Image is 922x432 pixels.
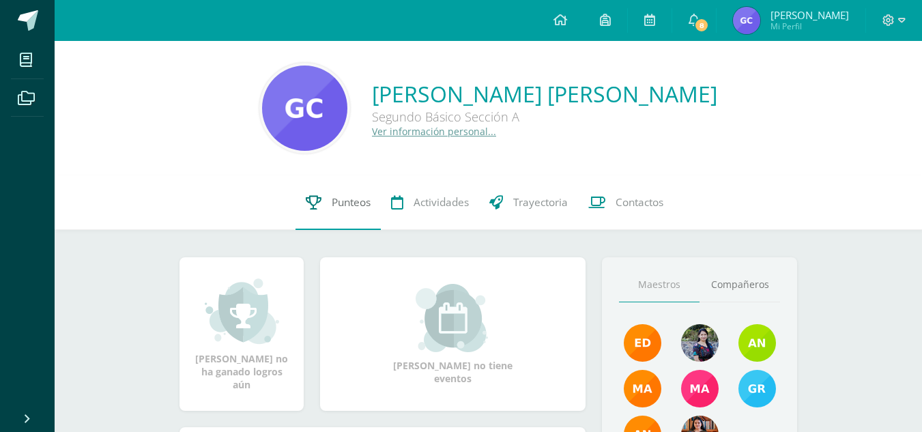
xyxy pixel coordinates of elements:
[479,175,578,230] a: Trayectoria
[414,195,469,210] span: Actividades
[416,284,490,352] img: event_small.png
[372,109,717,125] div: Segundo Básico Sección A
[619,268,700,302] a: Maestros
[372,125,496,138] a: Ver información personal...
[700,268,780,302] a: Compañeros
[381,175,479,230] a: Actividades
[578,175,674,230] a: Contactos
[372,79,717,109] a: [PERSON_NAME] [PERSON_NAME]
[681,370,719,407] img: 7766054b1332a6085c7723d22614d631.png
[616,195,663,210] span: Contactos
[205,277,279,345] img: achievement_small.png
[770,8,849,22] span: [PERSON_NAME]
[733,7,760,34] img: dc6ed879aac2b970dcfff356712fdce6.png
[296,175,381,230] a: Punteos
[624,324,661,362] img: f40e456500941b1b33f0807dd74ea5cf.png
[694,18,709,33] span: 8
[624,370,661,407] img: 560278503d4ca08c21e9c7cd40ba0529.png
[193,277,290,391] div: [PERSON_NAME] no ha ganado logros aún
[681,324,719,362] img: 9b17679b4520195df407efdfd7b84603.png
[738,370,776,407] img: b7ce7144501556953be3fc0a459761b8.png
[738,324,776,362] img: e6b27947fbea61806f2b198ab17e5dde.png
[513,195,568,210] span: Trayectoria
[385,284,521,385] div: [PERSON_NAME] no tiene eventos
[332,195,371,210] span: Punteos
[262,66,347,151] img: b8b1339019f2e4a10ae2f3023a8d845a.png
[770,20,849,32] span: Mi Perfil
